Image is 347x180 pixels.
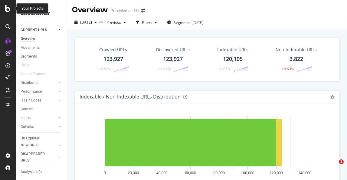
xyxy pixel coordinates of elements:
span: Segments [174,20,191,25]
div: [DATE] [192,20,203,25]
span: 1 [339,159,344,164]
div: Url Explorer [21,135,39,142]
div: +9.63% [282,66,294,72]
a: Url Explorer [21,135,63,142]
div: Search Engines [21,71,46,77]
div: 123,927 [103,55,123,63]
div: Filters [142,20,152,25]
div: HTTP Codes [21,97,41,104]
a: Visits [21,62,36,68]
div: Distribution [21,80,40,86]
text: 60,000 [185,171,196,175]
a: Segments [21,53,63,60]
div: Crawled URLs [99,47,127,53]
div: Non-Indexable URLs [276,47,317,53]
text: 20,000 [128,171,139,175]
div: +0.87% [99,66,111,72]
a: NEW URLS [21,142,57,148]
div: Indexable URLs [217,47,248,53]
div: Overview [21,36,35,42]
span: 2025 Sep. 29th [80,20,92,25]
div: Content [21,106,34,112]
text: 0 [104,171,106,175]
a: Performance [21,88,57,95]
text: 80,000 [214,171,225,175]
div: 3,822 [290,55,303,63]
a: Analysis Info [21,169,63,175]
div: Inlinks [21,115,31,121]
a: Overview [21,36,63,42]
text: 40,000 [156,171,168,175]
a: DISAPPEARED URLS [21,151,57,164]
div: Indexable / Non-Indexable URLs Distribution [80,94,181,100]
div: Segments [21,53,37,60]
div: PureMedia - FR [110,8,139,14]
span: Previous [104,20,121,25]
text: 140,000 [298,171,312,175]
div: Visits [21,62,30,68]
a: Distribution [21,80,57,86]
div: Discovered URLs [156,47,190,53]
div: 123,927 [163,55,183,63]
a: Content [21,106,63,112]
a: Movements [21,45,63,51]
div: arrow-right-arrow-left [141,8,145,13]
iframe: Intercom live chat [326,159,341,174]
div: +0.61% [218,66,231,72]
div: Analysis Info [21,169,42,175]
a: CURRENT URLS [21,27,57,33]
div: Outlinks [21,124,34,130]
button: Previous [104,18,128,27]
button: [DATE] [72,18,99,27]
a: Inlinks [21,115,57,121]
span: vs [99,19,104,25]
a: Search Engines [21,71,52,77]
div: +0.87% [158,66,171,72]
a: HTTP Codes [21,97,57,104]
div: Movements [21,45,40,51]
button: Segments[DATE] [165,18,206,27]
text: 100,000 [241,171,254,175]
a: Outlinks [21,124,57,130]
div: Your Projects [21,6,43,11]
div: 120,105 [223,55,243,63]
div: Performance [21,88,42,95]
text: 120,000 [270,171,283,175]
div: DISAPPEARED URLS [21,151,51,164]
div: NEW URLS [21,142,38,148]
div: gear [330,95,335,99]
div: Overview [72,5,108,15]
div: CURRENT URLS [21,27,47,33]
button: Filters [133,18,159,27]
